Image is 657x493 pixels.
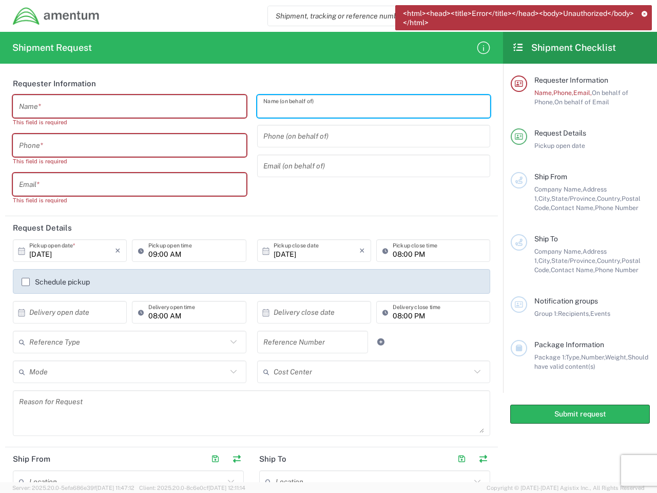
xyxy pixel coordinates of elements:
[581,353,605,361] span: Number,
[566,353,581,361] span: Type,
[605,353,628,361] span: Weight,
[595,266,639,274] span: Phone Number
[551,195,597,202] span: State/Province,
[534,142,585,149] span: Pickup open date
[12,42,92,54] h2: Shipment Request
[554,98,609,106] span: On behalf of Email
[558,310,590,317] span: Recipients,
[590,310,610,317] span: Events
[268,6,534,26] input: Shipment, tracking or reference number
[534,297,598,305] span: Notification groups
[12,485,134,491] span: Server: 2025.20.0-5efa686e39f
[96,485,134,491] span: [DATE] 11:47:12
[115,242,121,259] i: ×
[534,129,586,137] span: Request Details
[551,266,595,274] span: Contact Name,
[553,89,573,97] span: Phone,
[534,310,558,317] span: Group 1:
[139,485,245,491] span: Client: 2025.20.0-8c6e0cf
[13,196,246,205] div: This field is required
[487,483,645,492] span: Copyright © [DATE]-[DATE] Agistix Inc., All Rights Reserved
[534,248,583,255] span: Company Name,
[13,223,72,233] h2: Request Details
[259,454,286,464] h2: Ship To
[534,353,566,361] span: Package 1:
[573,89,592,97] span: Email,
[13,454,50,464] h2: Ship From
[403,9,634,27] span: <html><head><title>Error</title></head><body>Unauthorized</body></html>
[510,405,650,424] button: Submit request
[551,257,597,264] span: State/Province,
[534,340,604,349] span: Package Information
[534,89,553,97] span: Name,
[534,185,583,193] span: Company Name,
[538,195,551,202] span: City,
[13,118,246,127] div: This field is required
[597,195,622,202] span: Country,
[534,76,608,84] span: Requester Information
[512,42,616,54] h2: Shipment Checklist
[359,242,365,259] i: ×
[597,257,622,264] span: Country,
[13,157,246,166] div: This field is required
[208,485,245,491] span: [DATE] 12:11:14
[551,204,595,212] span: Contact Name,
[534,235,558,243] span: Ship To
[595,204,639,212] span: Phone Number
[12,7,100,26] img: dyncorp
[538,257,551,264] span: City,
[13,79,96,89] h2: Requester Information
[534,173,567,181] span: Ship From
[374,335,388,349] a: Add Reference
[22,278,90,286] label: Schedule pickup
